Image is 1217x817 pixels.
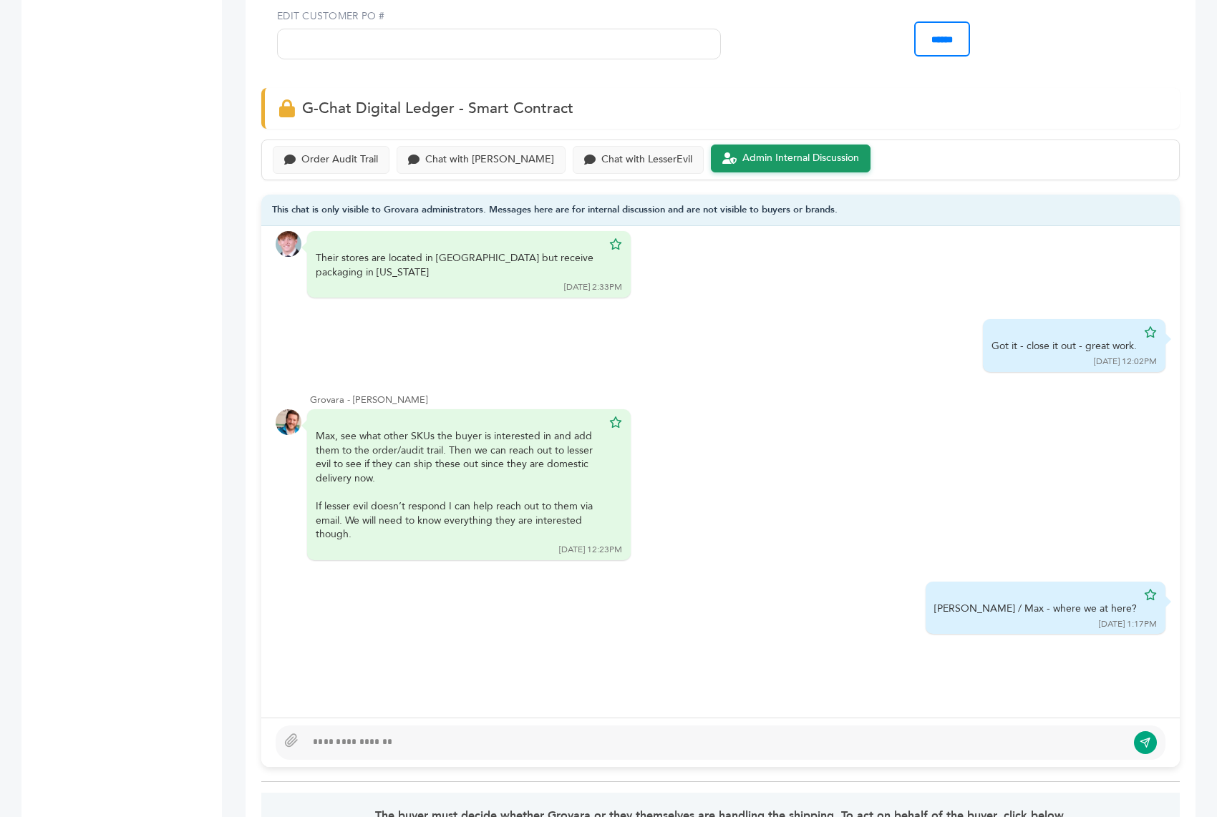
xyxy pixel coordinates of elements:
[1099,618,1157,630] div: [DATE] 1:17PM
[310,393,1165,406] div: Grovara - [PERSON_NAME]
[277,9,721,24] label: EDIT CUSTOMER PO #
[316,499,602,542] div: If lesser evil doesn’t respond I can help reach out to them via email. We will need to know every...
[564,281,622,293] div: [DATE] 2:33PM
[559,544,622,556] div: [DATE] 12:23PM
[316,429,602,542] div: Max, see what other SKUs the buyer is interested in and add them to the order/audit trail. Then w...
[301,154,378,166] div: Order Audit Trail
[934,602,1137,616] div: [PERSON_NAME] / Max - where we at here?
[425,154,554,166] div: Chat with [PERSON_NAME]
[991,339,1137,353] div: Got it - close it out - great work.
[1094,356,1157,368] div: [DATE] 12:02PM
[302,98,573,119] span: G-Chat Digital Ledger - Smart Contract
[742,152,859,165] div: Admin Internal Discussion
[261,195,1180,227] div: This chat is only visible to Grovara administrators. Messages here are for internal discussion an...
[601,154,692,166] div: Chat with LesserEvil
[316,251,602,279] div: Their stores are located in [GEOGRAPHIC_DATA] but receive packaging in [US_STATE]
